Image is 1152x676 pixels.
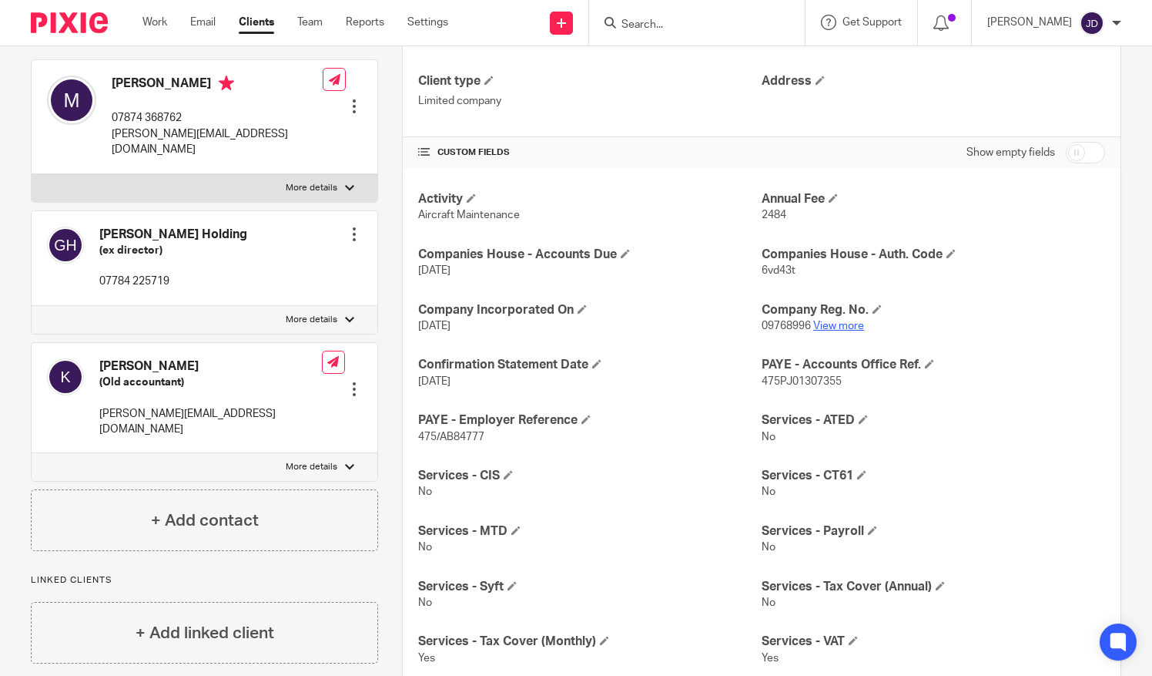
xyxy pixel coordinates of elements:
span: 09768996 [762,321,811,331]
span: No [418,542,432,553]
h4: Company Reg. No. [762,302,1105,318]
img: svg%3E [47,227,84,264]
p: [PERSON_NAME][EMAIL_ADDRESS][DOMAIN_NAME] [99,406,322,438]
img: svg%3E [47,76,96,125]
h4: Companies House - Accounts Due [418,247,762,263]
h4: Services - CT61 [762,468,1105,484]
span: 6vd43t [762,265,795,276]
h5: (Old accountant) [99,375,322,390]
h5: (ex director) [99,243,247,258]
span: Get Support [842,17,902,28]
span: [DATE] [418,321,450,331]
h4: Services - Payroll [762,523,1105,540]
input: Search [620,18,759,32]
i: Primary [219,76,234,91]
p: More details [286,314,337,326]
span: 2484 [762,210,786,220]
p: [PERSON_NAME] [987,15,1072,30]
h4: Services - Tax Cover (Monthly) [418,634,762,650]
a: Clients [239,15,274,30]
span: No [762,597,775,608]
h4: Services - CIS [418,468,762,484]
h4: Annual Fee [762,191,1105,207]
img: Pixie [31,12,108,33]
h4: [PERSON_NAME] Holding [99,227,247,243]
p: More details [286,461,337,473]
a: Work [142,15,167,30]
p: Limited company [418,93,762,109]
h4: + Add linked client [136,621,274,645]
span: 475PJ01307355 [762,376,842,387]
p: [PERSON_NAME][EMAIL_ADDRESS][DOMAIN_NAME] [112,126,323,158]
span: Aircraft Maintenance [418,210,520,220]
h4: PAYE - Accounts Office Ref. [762,357,1105,373]
p: 07874 368762 [112,110,323,126]
h4: Activity [418,191,762,207]
a: Email [190,15,216,30]
h4: Address [762,73,1105,89]
label: Show empty fields [966,145,1055,160]
h4: Company Incorporated On [418,302,762,318]
span: No [762,432,775,442]
h4: CUSTOM FIELDS [418,146,762,159]
h4: Companies House - Auth. Code [762,247,1105,263]
a: View more [813,321,864,331]
h4: [PERSON_NAME] [112,76,323,95]
h4: Services - Syft [418,579,762,595]
span: No [762,486,775,497]
a: Team [297,15,323,30]
p: More details [286,182,337,194]
h4: Services - VAT [762,634,1105,650]
h4: + Add contact [151,509,259,533]
h4: Confirmation Statement Date [418,357,762,373]
a: Reports [346,15,384,30]
span: No [762,542,775,553]
h4: Services - MTD [418,523,762,540]
p: 07784 225719 [99,274,247,289]
img: svg%3E [47,358,84,395]
span: Yes [762,653,779,664]
h4: PAYE - Employer Reference [418,412,762,429]
a: Settings [407,15,448,30]
img: svg%3E [1080,11,1104,35]
h4: Services - ATED [762,412,1105,429]
span: No [418,597,432,608]
span: [DATE] [418,376,450,387]
span: [DATE] [418,265,450,276]
span: No [418,486,432,497]
span: 475/AB84777 [418,432,484,442]
span: Yes [418,653,435,664]
p: Linked clients [31,574,378,587]
h4: [PERSON_NAME] [99,358,322,375]
h4: Client type [418,73,762,89]
h4: Services - Tax Cover (Annual) [762,579,1105,595]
